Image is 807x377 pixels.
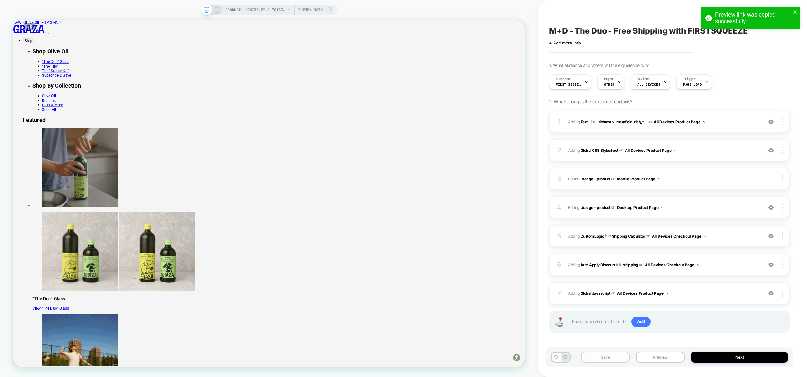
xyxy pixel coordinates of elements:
div: 6 [556,259,562,270]
a: The “Starter Kit” [38,64,74,70]
span: INTO [616,262,622,267]
img: down arrow [697,264,699,266]
span: Pages [604,77,613,81]
img: down arrow [666,293,669,294]
span: on [619,147,623,154]
button: close [793,10,797,16]
img: crossed eye [768,262,774,267]
div: 4 [556,202,562,213]
span: shipping [623,262,638,267]
span: 1. What audience and where will the experience run? [549,63,648,68]
img: crossed eye [768,205,774,210]
span: Hover on a section in order to edit or [572,317,783,327]
span: Add [631,317,651,327]
span: 2. Which changes the experience contains? [549,99,632,104]
button: Preview [636,352,685,363]
b: Global Javascript [581,291,610,295]
img: down arrow [703,121,705,123]
span: Adding [568,289,759,297]
span: ALL DEVICES [637,82,660,87]
div: 2 [556,145,562,156]
button: All Devices Product Page [617,289,669,297]
img: close [782,290,783,297]
div: 3 [556,173,562,185]
img: crossed eye [768,291,774,296]
b: Auto Apply Discount [581,262,615,267]
img: Joystick [553,317,566,327]
a: Bundles [38,104,56,110]
span: AFTER [588,119,596,124]
button: All Devices Product Page [625,146,677,154]
img: close [782,175,783,182]
a: Subscribe & Save [38,70,77,76]
img: close [782,232,783,239]
button: Desktop Product Page [617,204,664,212]
h2: Featured [13,128,682,137]
button: All Devices Checkout Page [652,232,706,240]
span: INTO [605,233,611,238]
img: down arrow [661,207,664,208]
span: + Add more info [549,40,581,45]
button: All Devices Product Page [654,118,705,126]
button: Shop [13,24,28,30]
span: on [611,204,615,211]
h2: Shop By Collection [25,83,682,91]
a: Shop All [38,116,57,122]
b: Custom Logic [581,233,604,238]
span: on [611,290,615,297]
div: Preview link was copied successfully [715,11,791,25]
b: Global CSS Stylesheet [581,148,618,152]
span: on [648,118,652,125]
div: 5 [556,230,562,242]
button: Save [581,352,630,363]
span: Shipping Calculator [612,233,645,238]
div: 7 [556,287,562,299]
span: on [639,261,643,268]
span: M+D - The Duo - Free Shipping with FIRSTSQUEEZE [549,26,748,36]
span: PRODUCT: “Drizzle” & “Sizzle” Glass [duo] [225,5,285,15]
span: Devices [637,77,650,81]
span: .badge--product [581,176,610,181]
img: close [782,147,783,154]
span: Editing : [568,175,759,183]
span: OTHER [604,82,614,87]
button: All Devices Checkout Page [645,261,699,269]
img: crossed eye [768,233,774,239]
button: Next [691,352,788,363]
a: Olive Oil [38,98,56,104]
span: Editing : [568,204,759,212]
a: “The Duo” Glass [38,52,75,58]
img: crossed eye [768,119,774,125]
button: Mobile Product Page [617,175,660,183]
span: Adding [568,262,615,267]
span: Adding [568,233,604,238]
span: Page Load [683,82,702,87]
span: Trigger [683,77,695,81]
div: 1 [556,116,562,127]
img: crossed eye [768,148,774,153]
span: .badge--product [581,205,610,210]
h3: “The Duo” Glass [25,368,682,375]
img: down arrow [674,150,677,151]
span: on [646,232,650,239]
h2: Shop Olive Oil [25,37,682,46]
span: First Session [556,82,581,87]
span: Audience [556,77,570,81]
img: close [782,261,783,268]
img: close [782,118,783,125]
button: Toggle Navigation Menu [42,17,47,18]
span: .richtext > .metafield-rich_t... [597,119,647,124]
span: Adding [568,119,588,124]
a: Gifts & More [38,110,66,116]
img: down arrow [704,235,706,237]
a: “The Trio” [38,58,60,64]
img: close [782,204,783,211]
span: on [611,175,615,182]
span: Adding [568,146,759,154]
b: Text [581,119,588,124]
img: down arrow [658,178,660,180]
span: Theme: MAIN [298,5,323,15]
